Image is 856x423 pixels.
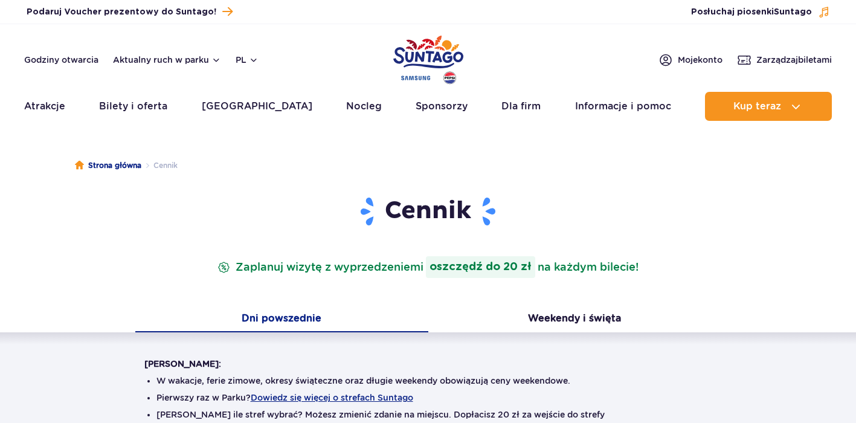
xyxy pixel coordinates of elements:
strong: oszczędź do 20 zł [426,256,535,278]
a: Zarządzajbiletami [737,53,832,67]
span: Zarządzaj biletami [756,54,832,66]
span: Moje konto [678,54,722,66]
span: Posłuchaj piosenki [691,6,812,18]
span: Podaruj Voucher prezentowy do Suntago! [27,6,216,18]
button: Posłuchaj piosenkiSuntago [691,6,830,18]
a: Atrakcje [24,92,65,121]
li: W wakacje, ferie zimowe, okresy świąteczne oraz długie weekendy obowiązują ceny weekendowe. [156,375,700,387]
a: Informacje i pomoc [575,92,671,121]
a: Podaruj Voucher prezentowy do Suntago! [27,4,233,20]
li: Cennik [141,160,178,172]
button: Dni powszednie [135,307,428,332]
a: Nocleg [346,92,382,121]
button: pl [236,54,259,66]
a: [GEOGRAPHIC_DATA] [202,92,312,121]
button: Kup teraz [705,92,832,121]
span: Kup teraz [733,101,781,112]
span: Suntago [774,8,812,16]
p: Zaplanuj wizytę z wyprzedzeniem na każdym bilecie! [215,256,641,278]
button: Weekendy i święta [428,307,721,332]
button: Aktualny ruch w parku [113,55,221,65]
a: Mojekonto [658,53,722,67]
a: Strona główna [75,160,141,172]
button: Dowiedz się więcej o strefach Suntago [251,393,413,402]
a: Sponsorzy [416,92,468,121]
a: Bilety i oferta [99,92,167,121]
h1: Cennik [144,196,712,227]
strong: [PERSON_NAME]: [144,359,221,369]
a: Godziny otwarcia [24,54,98,66]
li: Pierwszy raz w Parku? [156,392,700,404]
a: Park of Poland [393,30,463,86]
a: Dla firm [501,92,541,121]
